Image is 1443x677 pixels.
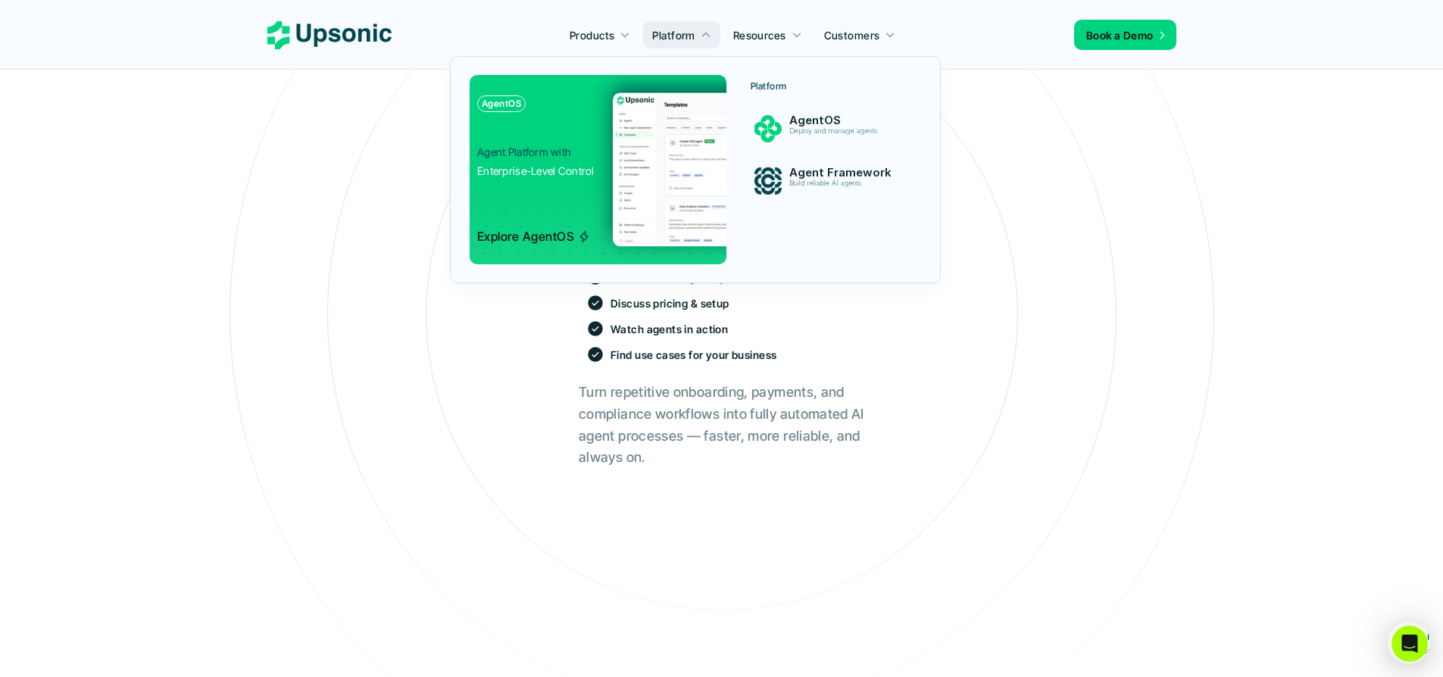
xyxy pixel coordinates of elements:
span: Explore AgentOS [477,229,574,244]
p: Platform [652,27,695,43]
p: Resources [733,27,786,43]
a: Agent FrameworkBuild reliable AI agents [742,160,921,202]
span: Book a Demo [1086,29,1154,42]
span: Explore AgentOS [477,210,590,244]
span: Enterprise-Level Control [477,164,595,177]
span: Agent Platform with [477,145,571,158]
a: AgentOSAgent Platform withEnterprise-Level ControlExplore AgentOS [470,75,726,264]
p: AgentOS [789,114,901,127]
p: Build reliable AI agents [789,179,899,188]
iframe: Intercom live chat [1391,626,1428,662]
p: Customers [824,27,880,43]
span: Explore AgentOS [477,229,590,244]
p: Watch agents in action [611,321,728,337]
p: Discuss pricing & setup [611,295,729,311]
p: Deploy and manage agents [789,127,899,136]
p: Agent Framework [789,166,901,179]
h2: Turn repetitive onboarding, payments, and compliance workflows into fully automated AI agent proc... [579,382,864,469]
div: Need help? [16,13,226,25]
iframe: Intercom live chat discovery launcher [1388,622,1430,664]
p: Products [570,27,614,43]
div: Open Intercom Messenger [6,6,271,48]
p: Platform [751,81,787,92]
div: The team will reply as soon as they can [16,25,226,41]
a: AgentOSDeploy and manage agents [742,108,921,150]
p: AgentOS [482,98,521,109]
p: Find use cases for your business [611,347,776,363]
a: Book a Demo [1074,20,1176,50]
a: Products [561,21,639,48]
